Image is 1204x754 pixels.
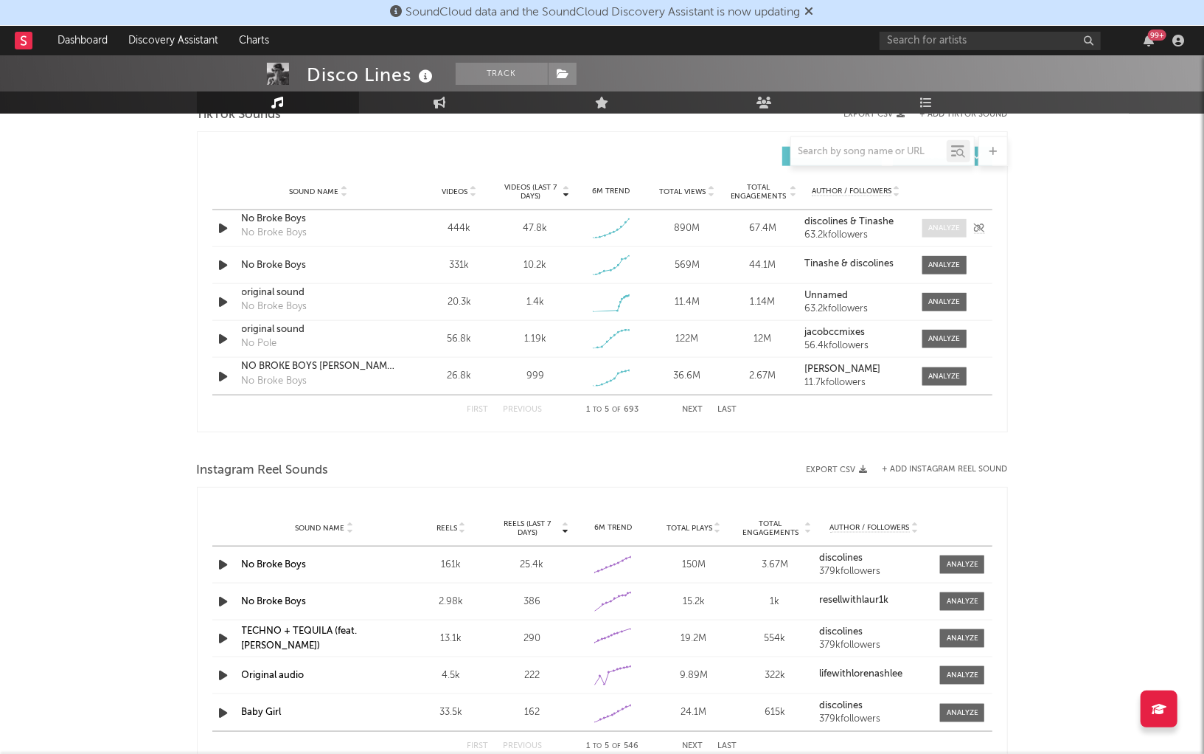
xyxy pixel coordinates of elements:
div: 331k [425,258,494,273]
div: 3.67M [738,558,812,573]
strong: discolines [819,627,863,637]
div: 11.7k followers [804,378,907,388]
div: 67.4M [728,221,797,236]
span: Author / Followers [830,523,910,533]
button: + Add TikTok Sound [905,111,1008,119]
a: [PERSON_NAME] [804,364,907,375]
button: + Add Instagram Reel Sound [883,466,1008,474]
button: Last [718,406,737,414]
a: Baby Girl [242,708,282,717]
a: discolines [819,553,930,564]
a: No Broke Boys [242,258,396,273]
div: 322k [738,668,812,683]
span: TikTok Sounds [197,106,282,124]
button: Last [718,742,737,750]
a: No Broke Boys [242,560,307,570]
span: to [593,743,602,750]
span: Reels (last 7 days) [495,519,560,537]
strong: [PERSON_NAME] [804,364,880,374]
div: 4.5k [414,668,488,683]
div: 6M Trend [577,186,645,197]
div: 56.8k [425,332,494,347]
div: No Broke Boys [242,374,307,389]
button: First [467,742,489,750]
span: Videos (last 7 days) [501,183,560,201]
a: Unnamed [804,291,907,301]
span: of [612,407,621,413]
button: 99+ [1144,35,1154,46]
span: Reels [436,524,457,533]
div: 6M Trend [577,522,650,533]
div: 1.14M [728,295,797,310]
div: 11.4M [653,295,721,310]
button: Previous [504,406,543,414]
button: Next [683,406,703,414]
span: Total Engagements [738,519,803,537]
span: to [593,407,602,413]
div: 47.8k [523,221,547,236]
a: original sound [242,322,396,337]
div: 33.5k [414,705,488,720]
a: NO BROKE BOYS [PERSON_NAME] REMIX [242,359,396,374]
a: Discovery Assistant [118,26,229,55]
div: 20.3k [425,295,494,310]
button: Export CSV [844,110,905,119]
div: 44.1M [728,258,797,273]
button: Previous [504,742,543,750]
span: Author / Followers [812,187,891,196]
span: Sound Name [290,187,339,196]
div: 615k [738,705,812,720]
a: discolines & Tinashe [804,217,907,227]
div: 56.4k followers [804,341,907,351]
div: 2.98k [414,595,488,609]
div: 554k [738,632,812,646]
span: Total Views [659,187,706,196]
div: 890M [653,221,721,236]
div: 26.8k [425,369,494,384]
div: 1k [738,595,812,609]
a: lifewithlorenashlee [819,669,930,679]
div: 9.89M [657,668,731,683]
span: SoundCloud data and the SoundCloud Discovery Assistant is now updating [406,7,801,18]
div: 1 5 693 [572,401,653,419]
a: Tinashe & discolines [804,259,907,269]
div: Disco Lines [307,63,437,87]
strong: Unnamed [804,291,848,300]
a: resellwithlaur1k [819,595,930,606]
a: original sound [242,286,396,300]
button: Track [456,63,548,85]
div: 36.6M [653,369,721,384]
div: 13.1k [414,632,488,646]
span: of [612,743,621,750]
div: 15.2k [657,595,731,609]
div: 10.2k [523,258,546,273]
div: 569M [653,258,721,273]
a: discolines [819,701,930,711]
span: Total Plays [667,524,712,533]
div: 162 [495,705,569,720]
div: 24.1M [657,705,731,720]
div: No Broke Boys [242,300,307,314]
a: No Broke Boys [242,212,396,226]
div: 25.4k [495,558,569,573]
div: No Broke Boys [242,226,307,241]
div: 999 [526,369,544,384]
button: Export CSV [807,466,868,474]
strong: resellwithlaur1k [819,595,888,605]
a: TECHNO + TEQUILA (feat. [PERSON_NAME]) [242,626,358,651]
div: 1.4k [526,295,544,310]
input: Search for artists [880,32,1101,50]
span: Total Engagements [728,183,788,201]
strong: discolines & Tinashe [804,217,894,226]
a: jacobccmixes [804,328,907,338]
div: 444k [425,221,494,236]
span: Instagram Reel Sounds [197,462,329,480]
input: Search by song name or URL [791,146,947,158]
div: 379k followers [819,567,930,577]
span: Sound Name [295,524,344,533]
